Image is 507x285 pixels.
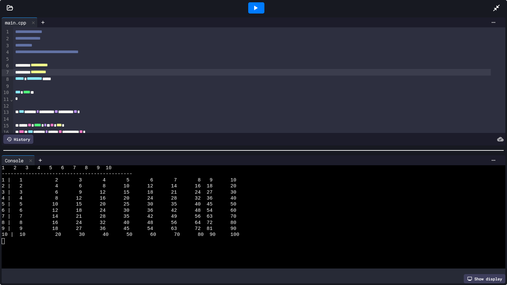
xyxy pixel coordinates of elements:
[2,214,236,220] span: 7 | 7 14 21 28 35 42 49 56 63 70
[2,196,236,202] span: 4 | 4 8 12 16 20 24 28 32 36 40
[2,190,236,196] span: 3 | 3 6 9 12 15 18 21 24 27 30
[3,3,46,42] div: Chat with us now!Close
[2,208,236,214] span: 6 | 6 12 18 24 30 36 42 48 54 60
[2,183,236,189] span: 2 | 2 4 6 8 10 12 14 16 18 20
[2,202,236,207] span: 5 | 5 10 15 20 25 30 35 40 45 50
[2,177,236,183] span: 1 | 1 2 3 4 5 6 7 8 9 10
[2,220,236,226] span: 8 | 8 16 24 32 40 48 56 64 72 80
[2,232,239,238] span: 10 | 10 20 30 40 50 60 70 80 90 100
[2,226,236,232] span: 9 | 9 18 27 36 45 54 63 72 81 90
